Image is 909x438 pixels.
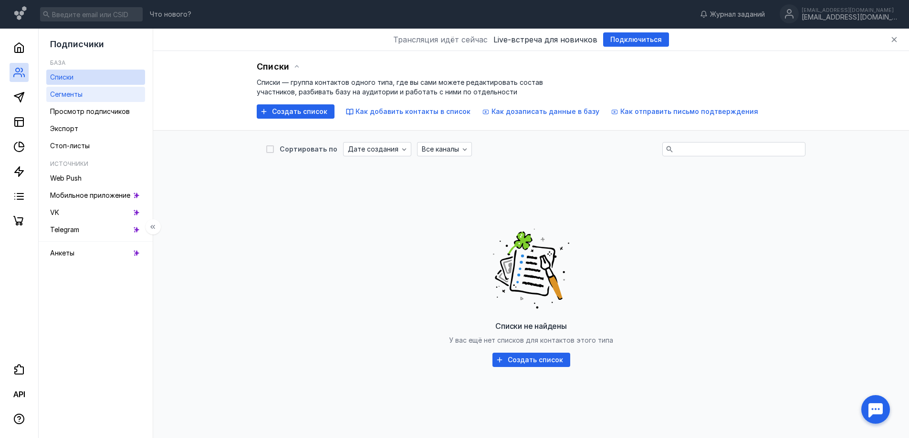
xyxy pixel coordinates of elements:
div: [EMAIL_ADDRESS][DOMAIN_NAME] [802,13,897,21]
h5: База [50,59,65,66]
a: Экспорт [46,121,145,136]
span: Web Push [50,174,82,182]
span: VK [50,208,59,216]
div: [EMAIL_ADDRESS][DOMAIN_NAME] [802,7,897,13]
span: Создать список [272,108,327,116]
button: Как добавить контакты в список [346,107,470,116]
span: Журнал заданий [710,10,765,19]
a: Списки [46,70,145,85]
button: Подключиться [603,32,669,47]
span: Анкеты [50,249,74,257]
button: Создать список [492,353,570,367]
a: Журнал заданий [695,10,770,19]
span: Трансляция идёт сейчас [393,34,488,45]
span: Создать список [508,356,563,364]
a: Стоп-листы [46,138,145,153]
span: Списки — группа контактов одного типа, где вы сами можете редактировать состав участников, разбив... [257,78,543,96]
h5: Источники [50,160,88,167]
a: Мобильное приложение [46,188,145,203]
a: VK [46,205,145,220]
span: Сегменты [50,90,83,98]
span: У вас ещё нет списков для контактов этого типа [449,336,613,344]
a: Что нового? [145,11,196,18]
a: Web Push [46,171,145,186]
span: Списки не найдены [495,321,567,331]
span: Telegram [50,225,79,234]
button: Все каналы [417,142,472,156]
span: Стоп-листы [50,142,90,150]
a: Telegram [46,222,145,237]
span: Как добавить контакты в список [355,107,470,115]
span: Как дозаписать данные в базу [491,107,599,115]
a: Анкеты [46,245,145,261]
input: Введите email или CSID [40,7,143,21]
span: Все каналы [422,145,459,153]
span: Live-встреча для новичков [493,34,597,45]
span: Мобильное приложение [50,191,130,199]
a: Сегменты [46,87,145,102]
span: Что нового? [150,11,191,18]
button: Как отправить письмо подтверждения [611,107,758,116]
button: Как дозаписать данные в базу [482,107,599,116]
span: Списки [257,61,289,72]
span: Подписчики [50,39,104,49]
button: Дате создания [343,142,411,156]
div: Сортировать по [280,146,337,153]
span: Списки [50,73,73,81]
button: Создать список [257,104,334,119]
span: Экспорт [50,124,78,132]
a: Просмотр подписчиков [46,104,145,119]
span: Как отправить письмо подтверждения [620,107,758,115]
span: Просмотр подписчиков [50,107,130,115]
span: Подключиться [610,36,662,44]
span: Дате создания [348,145,398,153]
